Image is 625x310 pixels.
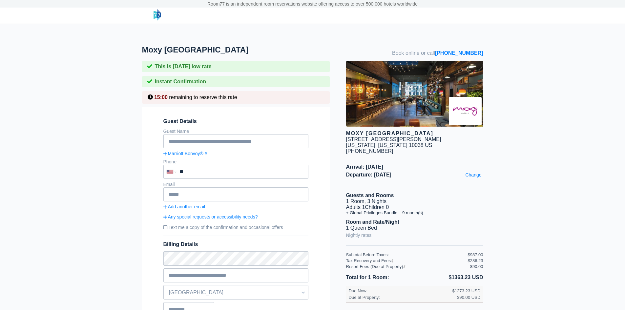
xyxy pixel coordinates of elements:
[346,142,377,148] span: [US_STATE],
[163,129,189,134] label: Guest Name
[378,142,407,148] span: [US_STATE]
[346,136,441,142] div: [STREET_ADDRESS][PERSON_NAME]
[409,142,424,148] span: 10038
[464,171,483,179] a: Change
[346,252,468,257] div: Subtotal Before Taxes:
[346,231,372,239] a: Nightly rates
[349,288,452,293] div: Due Now:
[346,131,483,136] div: Moxy [GEOGRAPHIC_DATA]
[163,118,308,124] span: Guest Details
[346,193,394,198] b: Guests and Rooms
[349,295,452,300] div: Due at Property:
[163,222,308,233] label: Text me a copy of the confirmation and occasional offers
[392,50,483,56] span: Book online or call
[169,94,237,100] span: remaining to reserve this rate
[435,50,483,56] a: [PHONE_NUMBER]
[163,182,175,187] label: Email
[346,204,483,210] li: Adults 1
[142,76,330,87] div: Instant Confirmation
[346,198,483,204] li: 1 Room, 3 Nights
[449,97,482,125] img: Brand logo for Moxy NYC Downtown
[346,219,400,225] b: Room and Rate/Night
[346,264,470,269] div: Resort Fees (Due at Property):
[163,151,308,156] a: Marriott Bonvoy® #
[346,164,483,170] span: Arrival: [DATE]
[415,273,483,282] li: $1363.23 USD
[163,159,177,164] label: Phone
[164,287,308,298] span: [GEOGRAPHIC_DATA]
[425,142,432,148] span: US
[468,258,483,263] div: $286.23
[163,204,308,209] a: Add another email
[346,172,483,178] span: Departure: [DATE]
[346,258,468,263] div: Tax Recovery and Fees:
[457,295,480,300] div: $90.00 USD
[154,94,168,100] span: 15:00
[365,204,389,210] span: Children 0
[346,148,483,154] div: [PHONE_NUMBER]
[470,264,483,269] div: $90.00
[163,241,308,247] span: Billing Details
[468,252,483,257] div: $987.00
[346,210,483,215] li: + Global Privileges Bundle – 9 month(s)
[142,61,330,72] div: This is [DATE] low rate
[452,288,481,293] div: $1273.23 USD
[346,225,483,231] li: 1 Queen Bed
[163,214,308,219] a: Any special requests or accessibility needs?
[346,61,483,127] img: hotel image
[346,273,415,282] li: Total for 1 Room:
[154,9,161,21] img: logo-header-small.png
[142,45,346,54] h1: Moxy [GEOGRAPHIC_DATA]
[164,165,178,178] div: United States: +1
